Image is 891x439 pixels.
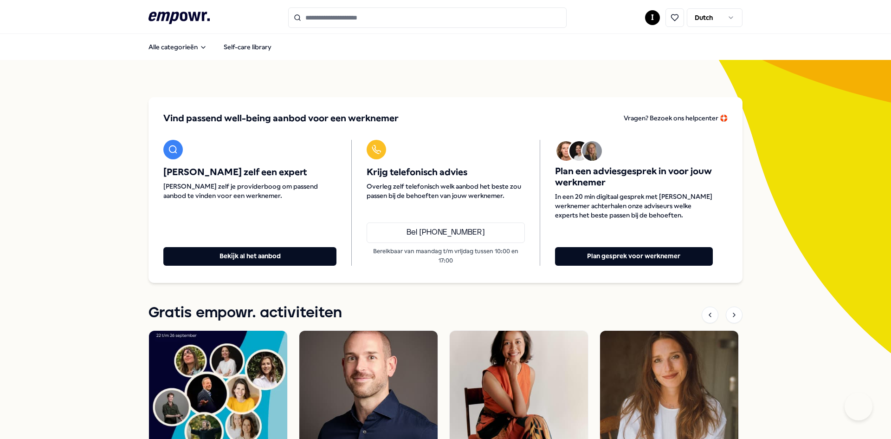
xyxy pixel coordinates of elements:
input: Search for products, categories or subcategories [288,7,567,28]
img: Avatar [556,141,576,161]
a: Self-care library [216,38,279,56]
button: Plan gesprek voor werknemer [555,247,713,266]
span: Vind passend well-being aanbod voor een werknemer [163,112,399,125]
h1: Gratis empowr. activiteiten [148,301,342,325]
button: Alle categorieën [141,38,214,56]
span: Vragen? Bezoek ons helpcenter 🛟 [624,114,728,122]
span: [PERSON_NAME] zelf een expert [163,167,336,178]
p: Bereikbaar van maandag t/m vrijdag tussen 10:00 en 17:00 [367,247,524,266]
img: Avatar [569,141,589,161]
img: Avatar [582,141,602,161]
span: Overleg zelf telefonisch welk aanbod het beste zou passen bij de behoeften van jouw werknemer. [367,182,524,200]
a: Bel [PHONE_NUMBER] [367,223,524,243]
span: Krijg telefonisch advies [367,167,524,178]
nav: Main [141,38,279,56]
span: In een 20 min digitaal gesprek met [PERSON_NAME] werknemer achterhalen onze adviseurs welke exper... [555,192,713,220]
span: [PERSON_NAME] zelf je providerboog om passend aanbod te vinden voor een werknemer. [163,182,336,200]
button: Bekijk al het aanbod [163,247,336,266]
iframe: Help Scout Beacon - Open [845,393,872,420]
a: Vragen? Bezoek ons helpcenter 🛟 [624,112,728,125]
span: Plan een adviesgesprek in voor jouw werknemer [555,166,713,188]
button: I [645,10,660,25]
